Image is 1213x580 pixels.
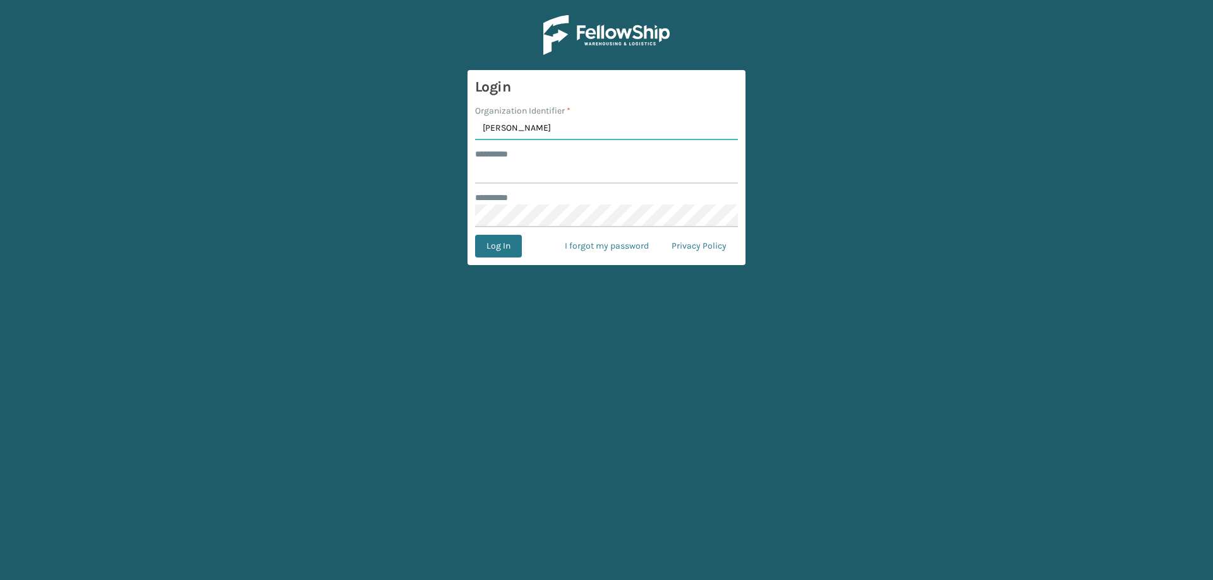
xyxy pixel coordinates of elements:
[475,78,738,97] h3: Login
[660,235,738,257] a: Privacy Policy
[475,104,570,117] label: Organization Identifier
[543,15,670,55] img: Logo
[475,235,522,257] button: Log In
[553,235,660,257] a: I forgot my password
